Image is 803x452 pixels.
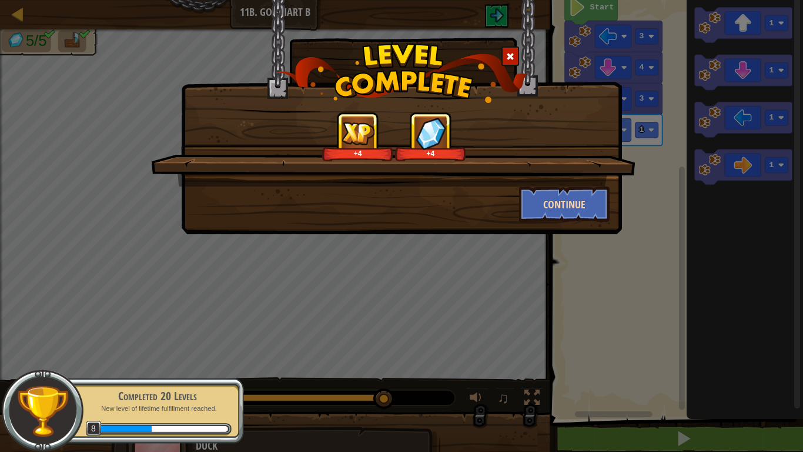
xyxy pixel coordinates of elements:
div: +4 [397,149,464,158]
div: Completed 20 Levels [83,388,232,404]
span: 8 [86,421,102,437]
div: +4 [324,149,391,158]
p: New level of lifetime fulfillment reached. [83,404,232,413]
img: level_complete.png [276,44,528,103]
img: reward_icon_xp.png [342,122,374,145]
img: reward_icon_gems.png [416,117,446,149]
img: trophy.png [16,384,69,438]
button: Continue [519,187,610,222]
